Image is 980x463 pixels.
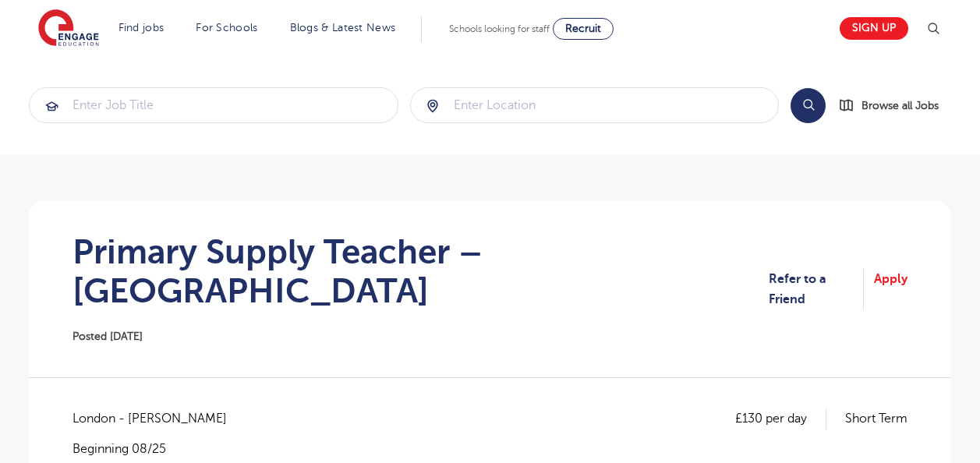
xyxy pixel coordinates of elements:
input: Submit [30,88,398,122]
span: London - [PERSON_NAME] [73,408,242,429]
span: Recruit [565,23,601,34]
a: Find jobs [119,22,165,34]
span: Schools looking for staff [449,23,550,34]
button: Search [791,88,826,123]
span: Browse all Jobs [861,97,939,115]
a: Recruit [553,18,614,40]
a: Sign up [840,17,908,40]
h1: Primary Supply Teacher – [GEOGRAPHIC_DATA] [73,232,769,310]
div: Submit [29,87,398,123]
a: Blogs & Latest News [290,22,396,34]
a: For Schools [196,22,257,34]
p: Beginning 08/25 [73,440,242,458]
span: Posted [DATE] [73,330,143,342]
div: Submit [410,87,780,123]
a: Apply [874,269,907,310]
p: £130 per day [735,408,826,429]
a: Browse all Jobs [838,97,951,115]
a: Refer to a Friend [769,269,864,310]
input: Submit [411,88,779,122]
img: Engage Education [38,9,99,48]
p: Short Term [845,408,907,429]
